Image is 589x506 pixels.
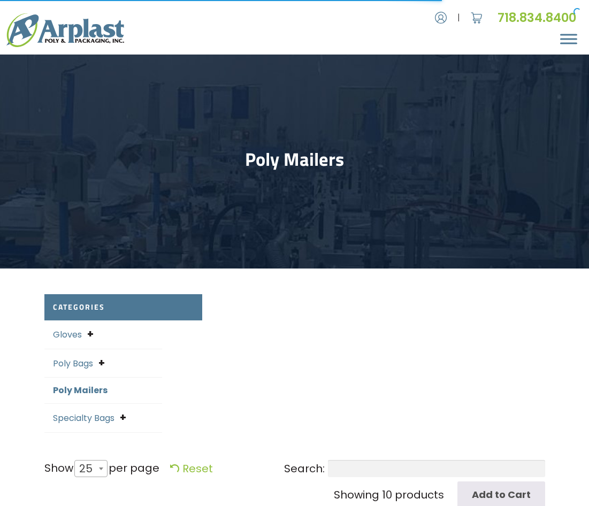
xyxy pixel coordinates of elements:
span: 25 [74,460,108,477]
a: 718.834.8400 [498,9,576,26]
input: Search: [328,460,545,477]
a: Reset [170,461,213,476]
span: | [457,11,460,24]
button: Menu [560,34,577,44]
a: Gloves [53,328,82,341]
a: Specialty Bags [53,412,114,424]
a: Poly Mailers [53,384,108,396]
label: Show per page [44,460,159,478]
label: Search: [284,460,545,477]
span: 25 [75,456,103,481]
h1: Poly Mailers [44,148,545,170]
img: logo [6,13,124,47]
h2: Categories [44,294,203,320]
a: Poly Bags [53,357,93,370]
div: Showing 10 products [334,487,444,503]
